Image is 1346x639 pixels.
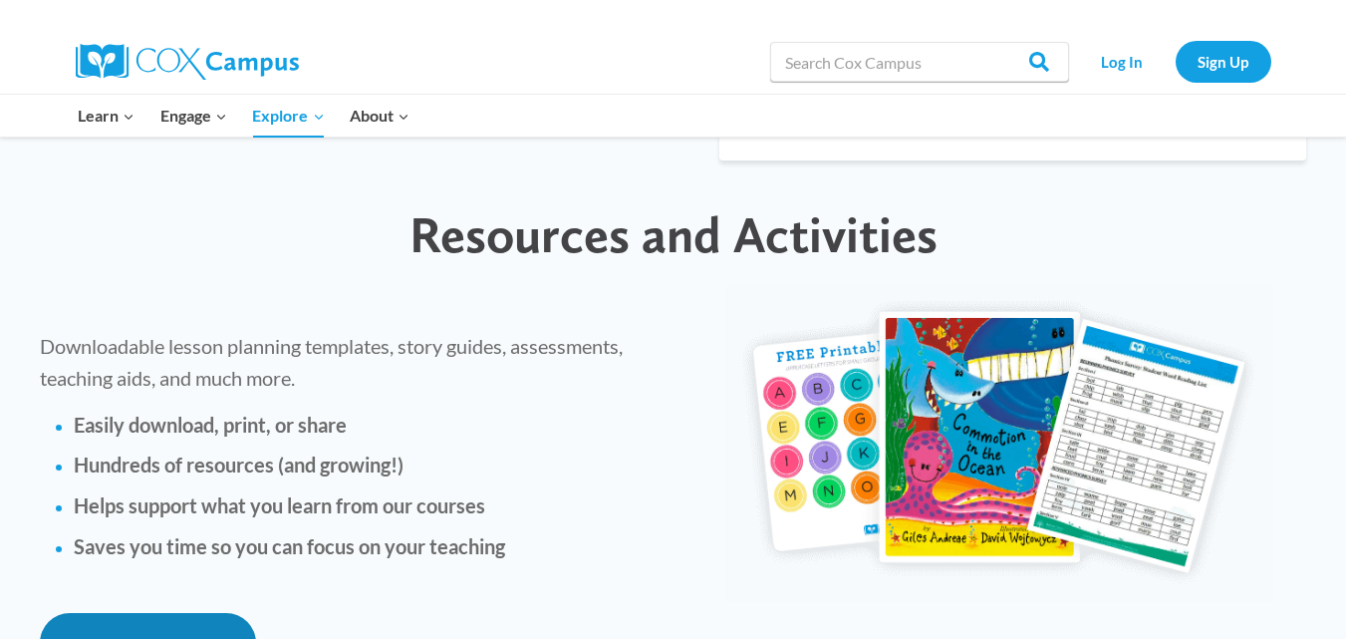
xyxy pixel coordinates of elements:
button: Child menu of Engage [147,95,240,137]
span: Downloadable lesson planning templates, story guides, assessments, teaching aids, and much more. [40,334,623,390]
a: Log In [1079,41,1166,82]
strong: Helps support what you learn from our courses [74,493,485,517]
nav: Primary Navigation [66,95,422,137]
strong: Saves you time so you can focus on your teaching [74,534,505,558]
span: Resources and Activities [409,203,938,265]
nav: Secondary Navigation [1079,41,1271,82]
button: Child menu of About [337,95,422,137]
button: Child menu of Explore [240,95,338,137]
img: Cox Campus [76,44,299,80]
strong: Easily download, print, or share [74,413,347,437]
a: Sign Up [1176,41,1271,82]
input: Search Cox Campus [770,42,1069,82]
strong: Hundreds of resources (and growing!) [74,453,404,477]
button: Child menu of Learn [66,95,148,137]
img: educator-courses-img [725,285,1273,602]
